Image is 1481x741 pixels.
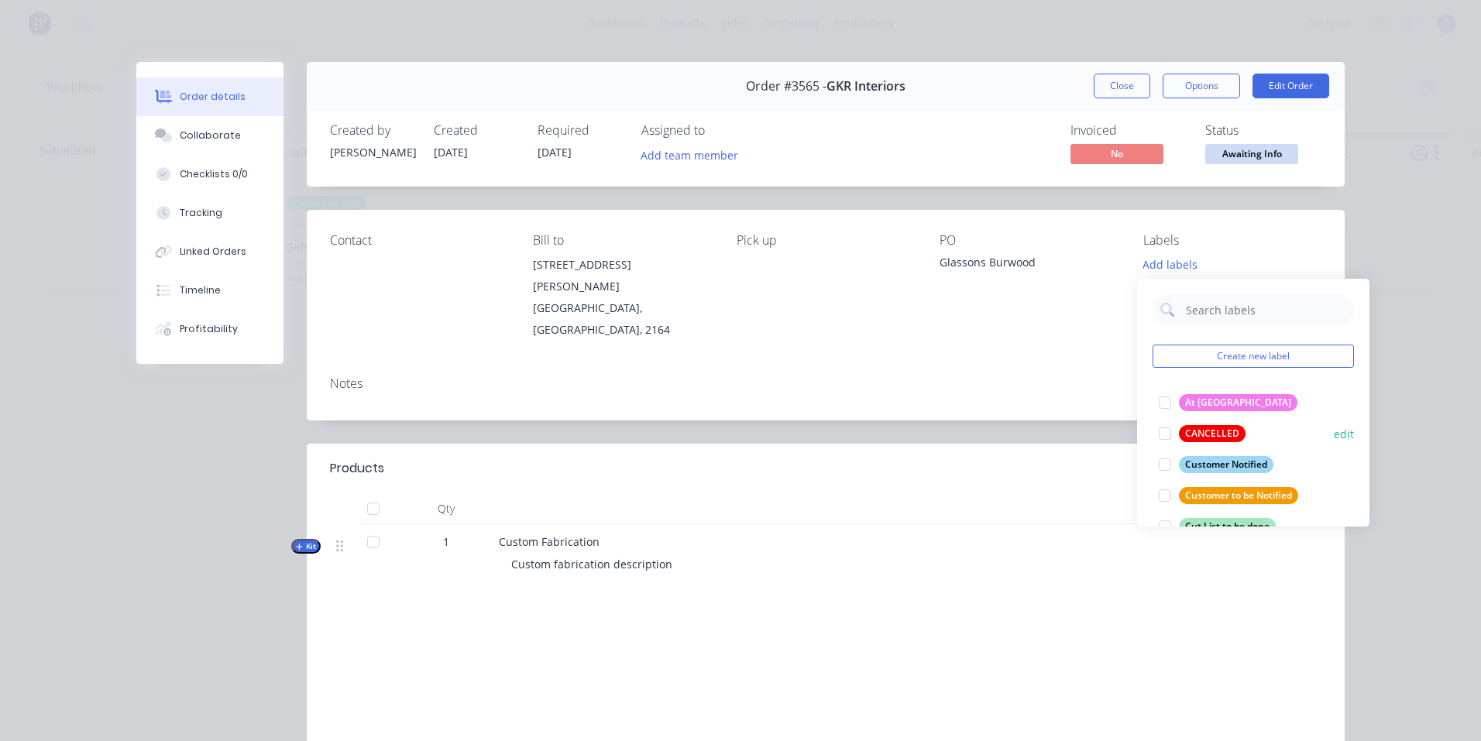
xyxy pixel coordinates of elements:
[1094,74,1150,98] button: Close
[136,194,283,232] button: Tracking
[633,144,747,165] button: Add team member
[641,144,747,165] button: Add team member
[180,129,241,142] div: Collaborate
[1179,456,1273,473] div: Customer Notified
[180,322,238,336] div: Profitability
[180,283,221,297] div: Timeline
[330,376,1321,391] div: Notes
[330,144,415,160] div: [PERSON_NAME]
[641,123,796,138] div: Assigned to
[330,459,384,478] div: Products
[180,245,246,259] div: Linked Orders
[291,539,321,554] button: Kit
[511,557,672,571] span: Custom fabrication description
[1134,254,1205,275] button: Add labels
[136,271,283,310] button: Timeline
[1334,426,1354,442] button: edit
[1153,392,1304,413] button: At [GEOGRAPHIC_DATA]
[1153,454,1280,475] button: Customer Notified
[499,534,600,549] span: Custom Fabrication
[400,493,493,524] div: Qty
[1179,394,1297,411] div: At [GEOGRAPHIC_DATA]
[737,233,915,248] div: Pick up
[1143,233,1321,248] div: Labels
[180,206,222,220] div: Tracking
[136,77,283,116] button: Order details
[533,254,711,341] div: [STREET_ADDRESS][PERSON_NAME][GEOGRAPHIC_DATA], [GEOGRAPHIC_DATA], 2164
[1179,518,1276,535] div: Cut List to be done
[533,297,711,341] div: [GEOGRAPHIC_DATA], [GEOGRAPHIC_DATA], 2164
[1153,345,1354,368] button: Create new label
[1163,74,1240,98] button: Options
[136,232,283,271] button: Linked Orders
[1205,144,1298,167] button: Awaiting Info
[940,254,1118,276] div: Glassons Burwood
[1153,485,1304,506] button: Customer to be Notified
[1153,423,1252,444] button: CANCELLED
[434,123,519,138] div: Created
[1179,487,1298,504] div: Customer to be Notified
[330,233,508,248] div: Contact
[136,310,283,348] button: Profitability
[330,123,415,138] div: Created by
[136,155,283,194] button: Checklists 0/0
[538,123,623,138] div: Required
[1153,516,1282,537] button: Cut List to be done
[538,145,572,160] span: [DATE]
[136,116,283,155] button: Collaborate
[180,90,246,104] div: Order details
[443,533,449,550] span: 1
[1205,123,1321,138] div: Status
[180,167,248,181] div: Checklists 0/0
[1205,144,1298,163] span: Awaiting Info
[826,79,905,94] span: GKR Interiors
[1252,74,1329,98] button: Edit Order
[1179,425,1246,442] div: CANCELLED
[434,145,468,160] span: [DATE]
[533,254,711,297] div: [STREET_ADDRESS][PERSON_NAME]
[296,540,316,552] span: Kit
[1070,144,1163,163] span: No
[533,233,711,248] div: Bill to
[1184,294,1346,325] input: Search labels
[940,233,1118,248] div: PO
[746,79,826,94] span: Order #3565 -
[1070,123,1187,138] div: Invoiced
